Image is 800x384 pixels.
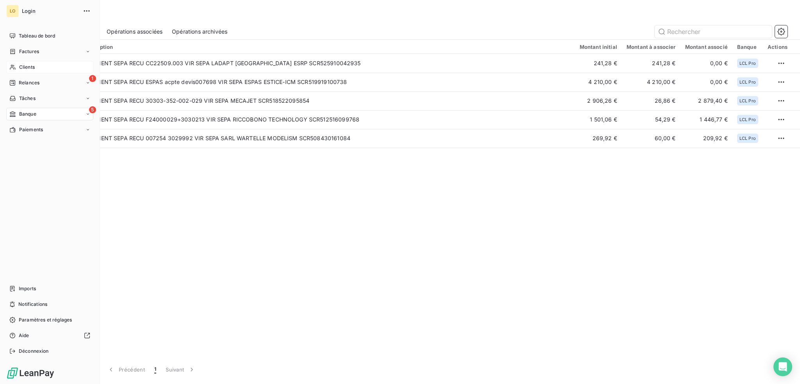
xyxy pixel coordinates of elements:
[622,110,680,129] td: 54,29 €
[622,73,680,91] td: 4 210,00 €
[172,28,227,36] span: Opérations archivées
[739,61,756,66] span: LCL Pro
[22,8,78,14] span: Login
[79,110,575,129] td: VIREMENT SEPA RECU F24000029+3030213 VIR SEPA RICCOBONO TECHNOLOGY SCR512516099768
[6,5,19,17] div: LO
[19,95,36,102] span: Tâches
[19,48,39,55] span: Factures
[680,73,732,91] td: 0,00 €
[19,111,36,118] span: Banque
[575,73,622,91] td: 4 210,00 €
[89,106,96,113] span: 5
[575,110,622,129] td: 1 501,06 €
[19,32,55,39] span: Tableau de bord
[19,285,36,292] span: Imports
[680,91,732,110] td: 2 879,40 €
[685,44,728,50] div: Montant associé
[19,64,35,71] span: Clients
[739,136,756,141] span: LCL Pro
[627,44,676,50] div: Montant à associer
[19,332,29,339] span: Aide
[580,44,617,50] div: Montant initial
[18,301,47,308] span: Notifications
[575,54,622,73] td: 241,28 €
[773,357,792,376] div: Open Intercom Messenger
[655,25,772,38] input: Rechercher
[739,117,756,122] span: LCL Pro
[739,80,756,84] span: LCL Pro
[680,54,732,73] td: 0,00 €
[737,44,758,50] div: Banque
[19,348,49,355] span: Déconnexion
[680,129,732,148] td: 209,92 €
[154,366,156,373] span: 1
[768,44,787,50] div: Actions
[84,44,570,50] div: Description
[79,73,575,91] td: VIREMENT SEPA RECU ESPAS acpte devis007698 VIR SEPA ESPAS ESTICE-ICM SCR519919100738
[6,367,55,379] img: Logo LeanPay
[739,98,756,103] span: LCL Pro
[150,361,161,378] button: 1
[6,329,93,342] a: Aide
[575,129,622,148] td: 269,92 €
[79,91,575,110] td: VIREMENT SEPA RECU 30303-352-002-029 VIR SEPA MECAJET SCR518522095854
[19,79,39,86] span: Relances
[622,129,680,148] td: 60,00 €
[19,316,72,323] span: Paramètres et réglages
[575,91,622,110] td: 2 906,26 €
[19,126,43,133] span: Paiements
[680,110,732,129] td: 1 446,77 €
[107,28,162,36] span: Opérations associées
[79,54,575,73] td: VIREMENT SEPA RECU CC22509.003 VIR SEPA LADAPT [GEOGRAPHIC_DATA] ESRP SCR525910042935
[89,75,96,82] span: 1
[161,361,200,378] button: Suivant
[622,54,680,73] td: 241,28 €
[102,361,150,378] button: Précédent
[622,91,680,110] td: 26,86 €
[79,129,575,148] td: VIREMENT SEPA RECU 007254 3029992 VIR SEPA SARL WARTELLE MODELISM SCR508430161084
